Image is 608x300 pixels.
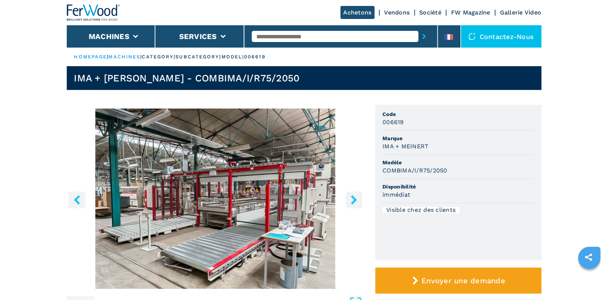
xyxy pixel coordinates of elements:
h1: IMA + [PERSON_NAME] - COMBIMA/I/R75/2050 [74,72,300,84]
button: Services [179,32,217,41]
button: right-button [346,191,362,208]
img: Contactez-nous [469,33,476,40]
h3: 006619 [383,118,404,126]
span: | [107,54,108,59]
div: Visible chez des clients [383,207,460,213]
button: left-button [69,191,85,208]
button: Machines [89,32,129,41]
span: Code [383,110,534,118]
p: 006619 [244,54,266,60]
a: Société [420,9,442,16]
a: Achetons [341,6,375,19]
h3: COMBIMA/I/R75/2050 [383,166,448,175]
a: sharethis [579,248,598,267]
button: Envoyer une demande [375,268,542,294]
span: Envoyer une demande [421,276,505,285]
a: Gallerie Video [500,9,542,16]
div: Contactez-nous [461,25,542,48]
span: | [140,54,142,59]
button: submit-button [418,28,430,45]
p: category | [142,54,176,60]
p: model | [221,54,244,60]
h3: immédiat [383,190,411,199]
img: Ligne De Façonnage–Placage IMA + MEINERT COMBIMA/I/R75/2050 [67,109,364,289]
span: Modèle [383,159,534,166]
a: FW Magazine [451,9,490,16]
div: Go to Slide 3 [67,109,364,289]
a: machines [109,54,141,59]
a: HOMEPAGE [74,54,107,59]
iframe: Chat [576,267,602,294]
span: Disponibilité [383,183,534,190]
img: Ferwood [67,4,120,21]
a: Vendons [384,9,410,16]
p: subcategory | [175,54,221,60]
h3: IMA + MEINERT [383,142,429,151]
span: Marque [383,135,534,142]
